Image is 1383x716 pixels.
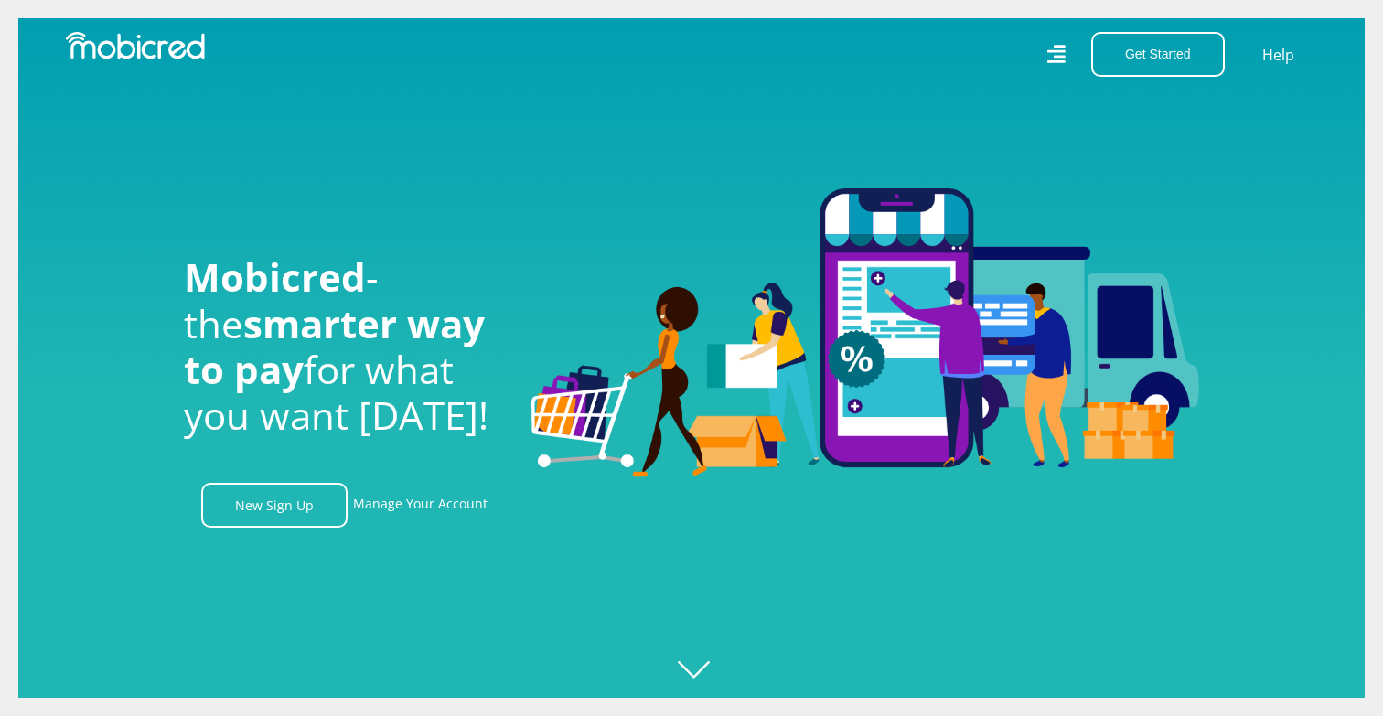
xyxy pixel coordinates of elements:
span: smarter way to pay [184,297,485,395]
a: Help [1261,43,1295,67]
img: Welcome to Mobicred [531,188,1199,477]
a: Manage Your Account [353,483,488,528]
button: Get Started [1091,32,1225,77]
img: Mobicred [66,32,205,59]
h1: - the for what you want [DATE]! [184,254,504,439]
span: Mobicred [184,251,366,303]
a: New Sign Up [201,483,348,528]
